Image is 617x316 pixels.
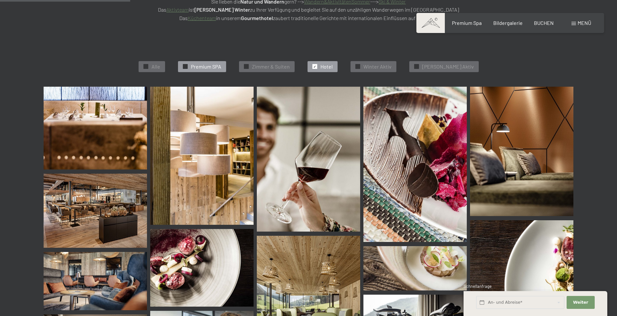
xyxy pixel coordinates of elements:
[241,15,273,21] strong: Gourmethotel
[152,63,160,70] span: Alle
[320,63,333,70] span: Hotel
[150,87,254,225] img: Bildergalerie
[534,20,554,26] a: BUCHEN
[44,87,147,169] img: Bildergalerie
[363,63,392,70] span: Winter Aktiv
[144,64,147,69] span: ✓
[415,64,418,69] span: ✓
[573,300,588,305] span: Weiter
[245,64,247,69] span: ✓
[567,296,594,309] button: Weiter
[356,64,359,69] span: ✓
[191,63,221,70] span: Premium SPA
[150,229,254,307] img: Bildergalerie
[464,284,492,289] span: Schnellanfrage
[313,64,316,69] span: ✓
[188,15,216,21] a: Küchenteam
[363,87,467,242] img: Bildergalerie
[257,87,360,232] img: Bildergalerie
[578,20,591,26] span: Menü
[252,63,290,70] span: Zimmer & Suiten
[493,20,523,26] a: Bildergalerie
[44,174,147,248] a: Wellnesshotels - Ahrntal - Bar - Genuss
[44,174,147,248] img: Cocktail Bar mit raffinierten Kreationen
[44,252,147,310] img: Lounge - Wellnesshotel - Ahrntal - Schwarzenstein
[452,20,482,26] a: Premium Spa
[470,87,573,216] img: Bildergalerie
[184,64,186,69] span: ✓
[166,6,189,13] a: Aktivteam
[363,246,467,290] img: Bildergalerie
[194,6,250,13] strong: [PERSON_NAME] Winter
[422,63,474,70] span: [PERSON_NAME] Aktiv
